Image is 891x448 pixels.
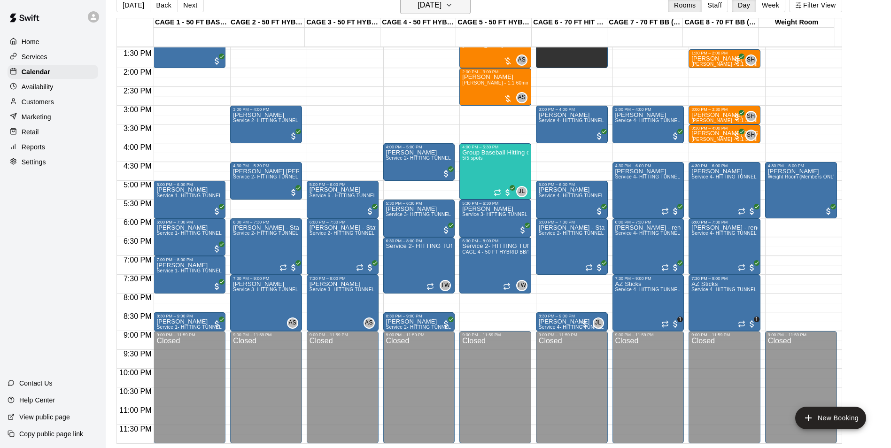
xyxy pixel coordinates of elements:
[536,218,608,275] div: 6:00 PM – 7:30 PM: Ty Allen - State 48 team
[518,55,526,65] span: AS
[154,181,225,218] div: 5:00 PM – 6:00 PM: Josh Ehmke
[121,331,154,339] span: 9:00 PM
[156,314,223,318] div: 8:30 PM – 9:00 PM
[121,237,154,245] span: 6:30 PM
[539,324,658,330] span: Service 4- HITTING TUNNEL RENTAL - 70ft Baseball
[230,106,302,143] div: 3:00 PM – 4:00 PM: Service 2- HITTING TUNNEL RENTAL - 50ft Baseball
[426,283,434,290] span: Recurring event
[691,276,758,281] div: 7:30 PM – 9:00 PM
[518,225,527,235] span: All customers have paid
[459,31,531,68] div: 1:00 PM – 2:00 PM: Allie Skaggs - 1:1 60min softball Hitting / Fielding instruction
[661,264,669,271] span: Recurring event
[691,332,758,337] div: 9:00 PM – 11:59 PM
[516,92,527,103] div: Allie Skaggs
[539,118,658,123] span: Service 4- HITTING TUNNEL RENTAL - 70ft Baseball
[503,283,511,290] span: Recurring event
[289,188,298,197] span: All customers have paid
[765,162,837,218] div: 4:30 PM – 6:00 PM: Weight Room (Members ONLY)
[8,65,98,79] a: Calendar
[738,320,745,328] span: Recurring event
[615,118,735,123] span: Service 4- HITTING TUNNEL RENTAL - 70ft Baseball
[442,319,451,329] span: All customers have paid
[310,276,376,281] div: 7:30 PM – 9:00 PM
[462,70,528,74] div: 2:00 PM – 3:00 PM
[607,18,683,27] div: CAGE 7 - 70 FT BB (w/ pitching mound)
[233,231,352,236] span: Service 2- HITTING TUNNEL RENTAL - 50ft Baseball
[19,395,55,405] p: Help Center
[233,174,352,179] span: Service 2- HITTING TUNNEL RENTAL - 50ft Baseball
[462,249,609,255] span: CAGE 4 - 50 FT HYBRID BB/SB, CAGE 5 - 50 FT HYBRID SB/BB
[459,200,531,237] div: 5:30 PM – 6:30 PM: NAVARRO,L
[747,131,755,140] span: SH
[745,130,757,141] div: Scott Hairston
[121,87,154,95] span: 2:30 PM
[19,378,53,388] p: Contact Us
[462,155,483,161] span: 5/5 spots filled
[517,281,526,290] span: TW
[689,49,760,68] div: 1:30 PM – 2:00 PM: Devin Leo
[536,312,608,331] div: 8:30 PM – 9:00 PM: Storm Skaggs
[689,275,760,331] div: 7:30 PM – 9:00 PM: AZ Sticks
[8,50,98,64] div: Services
[532,18,607,27] div: CAGE 6 - 70 FT HIT TRAX
[459,237,531,294] div: 6:30 PM – 8:00 PM: Service 2- HITTING TUNNEL RENTAL - 50ft Baseball
[732,113,742,122] span: All customers have paid
[121,143,154,151] span: 4:00 PM
[747,112,755,121] span: SH
[459,143,531,200] div: 4:00 PM – 5:30 PM: Group Baseball Hitting class ( Tuesday's ) 4:00-5:00
[732,131,742,141] span: All customers have paid
[364,317,375,329] div: Allie Skaggs
[595,207,604,216] span: All customers have paid
[612,218,684,275] div: 6:00 PM – 7:30 PM: Ashleigh Castrichini - renew package
[443,280,451,291] span: TJ Wilcoxson
[518,93,526,102] span: AS
[22,82,54,92] p: Availability
[386,201,452,206] div: 5:30 PM – 6:30 PM
[365,318,373,328] span: AS
[615,337,682,447] div: Closed
[462,201,528,206] div: 5:30 PM – 6:30 PM
[516,186,527,197] div: Josh Lusby
[671,131,680,141] span: All customers have paid
[539,182,605,187] div: 5:00 PM – 6:00 PM
[462,337,528,447] div: Closed
[287,317,298,329] div: Allie Skaggs
[738,264,745,271] span: Recurring event
[520,186,527,197] span: Josh Lusby
[233,107,299,112] div: 3:00 PM – 4:00 PM
[121,49,154,57] span: 1:30 PM
[689,124,760,143] div: 3:30 PM – 4:00 PM: Nash Gould
[383,331,455,443] div: 9:00 PM – 11:59 PM: Closed
[288,318,296,328] span: AS
[212,56,222,66] span: All customers have paid
[539,193,658,198] span: Service 4- HITTING TUNNEL RENTAL - 70ft Baseball
[230,162,302,200] div: 4:30 PM – 5:30 PM: Connor McLouth
[691,174,811,179] span: Service 4- HITTING TUNNEL RENTAL - 70ft Baseball
[233,337,299,447] div: Closed
[22,142,45,152] p: Reports
[310,182,376,187] div: 5:00 PM – 6:00 PM
[691,137,821,142] span: [PERSON_NAME] - 1:1 30 min Baseball Hitting instruction
[154,331,225,443] div: 9:00 PM – 11:59 PM: Closed
[367,317,375,329] span: Allie Skaggs
[747,319,757,329] span: 1 / 2 customers have paid
[747,55,755,65] span: SH
[671,207,680,216] span: All customers have paid
[595,318,601,328] span: JL
[691,220,758,224] div: 6:00 PM – 7:30 PM
[691,126,758,131] div: 3:30 PM – 4:00 PM
[661,320,669,328] span: Recurring event
[233,118,352,123] span: Service 2- HITTING TUNNEL RENTAL - 50ft Baseball
[121,68,154,76] span: 2:00 PM
[365,207,375,216] span: All customers have paid
[615,332,682,337] div: 9:00 PM – 11:59 PM
[536,31,608,68] div: 1:00 PM – 2:00 PM: Hayden
[8,110,98,124] a: Marketing
[156,332,223,337] div: 9:00 PM – 11:59 PM
[503,188,512,197] span: All customers have paid
[536,106,608,143] div: 3:00 PM – 4:00 PM: David Taylor
[121,200,154,208] span: 5:30 PM
[307,218,379,275] div: 6:00 PM – 7:30 PM: Ty Allen - State 48 team
[765,331,837,443] div: 9:00 PM – 11:59 PM: Closed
